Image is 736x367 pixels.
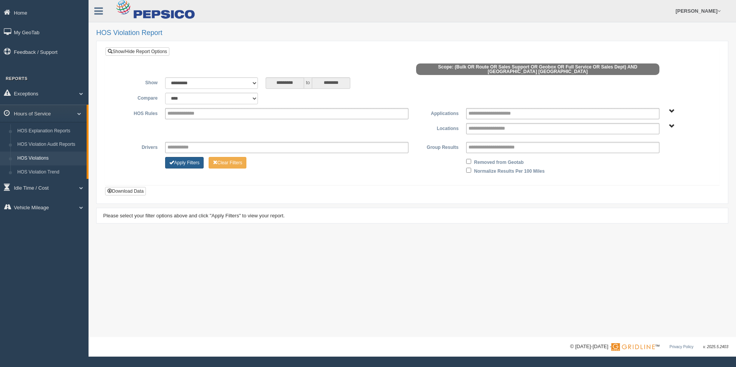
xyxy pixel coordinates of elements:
[209,157,247,168] button: Change Filter Options
[416,63,659,75] span: Scope: (Bulk OR Route OR Sales Support OR Geobox OR Full Service OR Sales Dept) AND [GEOGRAPHIC_D...
[111,77,161,87] label: Show
[669,345,693,349] a: Privacy Policy
[14,138,87,152] a: HOS Violation Audit Reports
[474,157,524,166] label: Removed from Geotab
[105,47,169,56] a: Show/Hide Report Options
[412,123,462,132] label: Locations
[14,124,87,138] a: HOS Explanation Reports
[474,166,545,175] label: Normalize Results Per 100 Miles
[96,29,728,37] h2: HOS Violation Report
[570,343,728,351] div: © [DATE]-[DATE] - ™
[304,77,312,89] span: to
[611,343,655,351] img: Gridline
[165,157,204,168] button: Change Filter Options
[111,142,161,151] label: Drivers
[111,108,161,117] label: HOS Rules
[14,165,87,179] a: HOS Violation Trend
[14,152,87,165] a: HOS Violations
[703,345,728,349] span: v. 2025.5.2403
[111,93,161,102] label: Compare
[412,142,462,151] label: Group Results
[103,213,285,219] span: Please select your filter options above and click "Apply Filters" to view your report.
[105,187,146,195] button: Download Data
[412,108,462,117] label: Applications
